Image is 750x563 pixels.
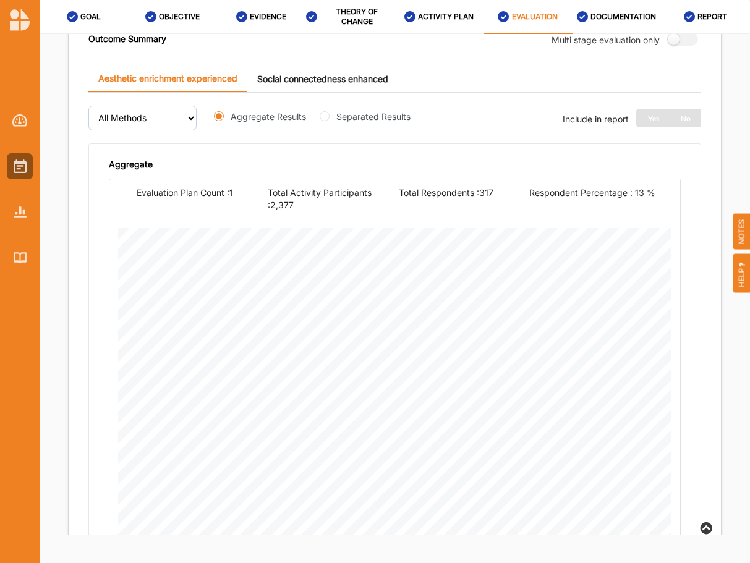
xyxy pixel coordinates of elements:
[80,12,101,22] label: GOAL
[7,153,33,179] a: Activities
[529,187,660,199] div: Respondent Percentage : 13 %
[7,108,33,133] a: Dashboard
[418,12,474,22] label: ACTIVITY PLAN
[14,252,27,263] img: Library
[159,12,200,22] label: OBJECTIVE
[137,187,268,199] div: Evaluation Plan Count : 1
[552,35,660,46] label: Multi stage evaluation only
[336,110,411,123] label: Separated Results
[12,114,28,127] img: Dashboard
[7,199,33,225] a: Reports
[320,7,394,27] label: THEORY OF CHANGE
[88,66,247,92] a: Aesthetic enrichment experienced
[88,33,166,46] div: Outcome Summary
[231,110,306,123] label: Aggregate Results
[250,12,286,22] label: EVIDENCE
[399,187,530,199] div: Total Respondents : 317
[7,245,33,271] a: Library
[14,159,27,173] img: Activities
[512,12,558,22] label: EVALUATION
[697,12,727,22] label: REPORT
[109,159,681,179] div: Aggregate
[563,113,629,127] div: Include in report
[268,187,399,211] div: Total Activity Participants : 2,377
[10,9,30,31] img: logo
[590,12,656,22] label: DOCUMENTATION
[14,206,27,217] img: Reports
[247,66,398,92] a: Social connectedness enhanced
